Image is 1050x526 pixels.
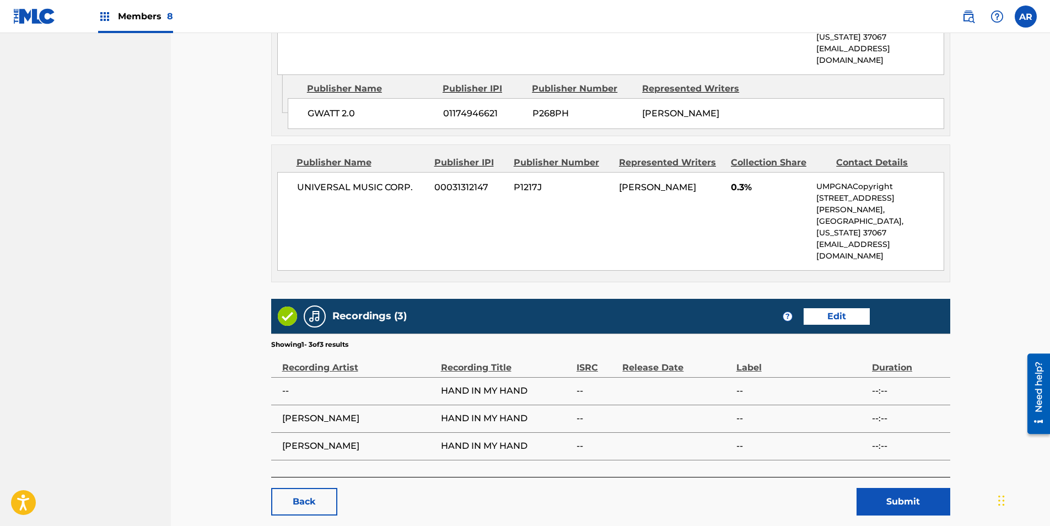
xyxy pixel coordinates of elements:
[816,43,943,66] p: [EMAIL_ADDRESS][DOMAIN_NAME]
[872,350,944,374] div: Duration
[577,412,617,425] span: --
[308,107,435,120] span: GWATT 2.0
[514,156,611,169] div: Publisher Number
[443,107,524,120] span: 01174946621
[736,384,866,398] span: --
[872,384,944,398] span: --:--
[577,439,617,453] span: --
[577,350,617,374] div: ISRC
[443,82,524,95] div: Publisher IPI
[816,192,943,216] p: [STREET_ADDRESS][PERSON_NAME],
[282,384,435,398] span: --
[434,156,505,169] div: Publisher IPI
[307,82,434,95] div: Publisher Name
[642,108,719,119] span: [PERSON_NAME]
[13,8,56,24] img: MLC Logo
[986,6,1008,28] div: Help
[998,484,1005,517] div: Drag
[1015,6,1037,28] div: User Menu
[731,156,828,169] div: Collection Share
[872,412,944,425] span: --:--
[736,412,866,425] span: --
[514,181,611,194] span: P1217J
[441,384,571,398] span: HAND IN MY HAND
[278,307,297,326] img: Valid
[332,310,407,323] h5: Recordings (3)
[577,384,617,398] span: --
[441,350,571,374] div: Recording Title
[98,10,111,23] img: Top Rightsholders
[816,216,943,239] p: [GEOGRAPHIC_DATA], [US_STATE] 37067
[282,412,435,425] span: [PERSON_NAME]
[736,439,866,453] span: --
[619,182,696,192] span: [PERSON_NAME]
[990,10,1004,23] img: help
[836,156,933,169] div: Contact Details
[622,350,730,374] div: Release Date
[736,350,866,374] div: Label
[532,107,634,120] span: P268PH
[995,473,1050,526] iframe: Chat Widget
[872,439,944,453] span: --:--
[271,488,337,516] a: Back
[783,312,792,321] span: ?
[271,340,348,350] p: Showing 1 - 3 of 3 results
[1019,350,1050,438] iframe: Resource Center
[857,488,950,516] button: Submit
[731,181,809,194] span: 0.3%
[642,82,744,95] div: Represented Writers
[282,350,435,374] div: Recording Artist
[619,156,723,169] div: Represented Writers
[167,11,173,22] span: 8
[804,308,870,325] a: Edit
[441,412,571,425] span: HAND IN MY HAND
[816,239,943,262] p: [EMAIL_ADDRESS][DOMAIN_NAME]
[816,181,943,192] p: UMPGNACopyright
[962,10,975,23] img: search
[297,181,427,194] span: UNIVERSAL MUSIC CORP.
[532,82,634,95] div: Publisher Number
[308,310,321,323] img: Recordings
[118,10,173,23] span: Members
[441,439,571,453] span: HAND IN MY HAND
[282,439,435,453] span: [PERSON_NAME]
[957,6,979,28] a: Public Search
[297,156,426,169] div: Publisher Name
[434,181,505,194] span: 00031312147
